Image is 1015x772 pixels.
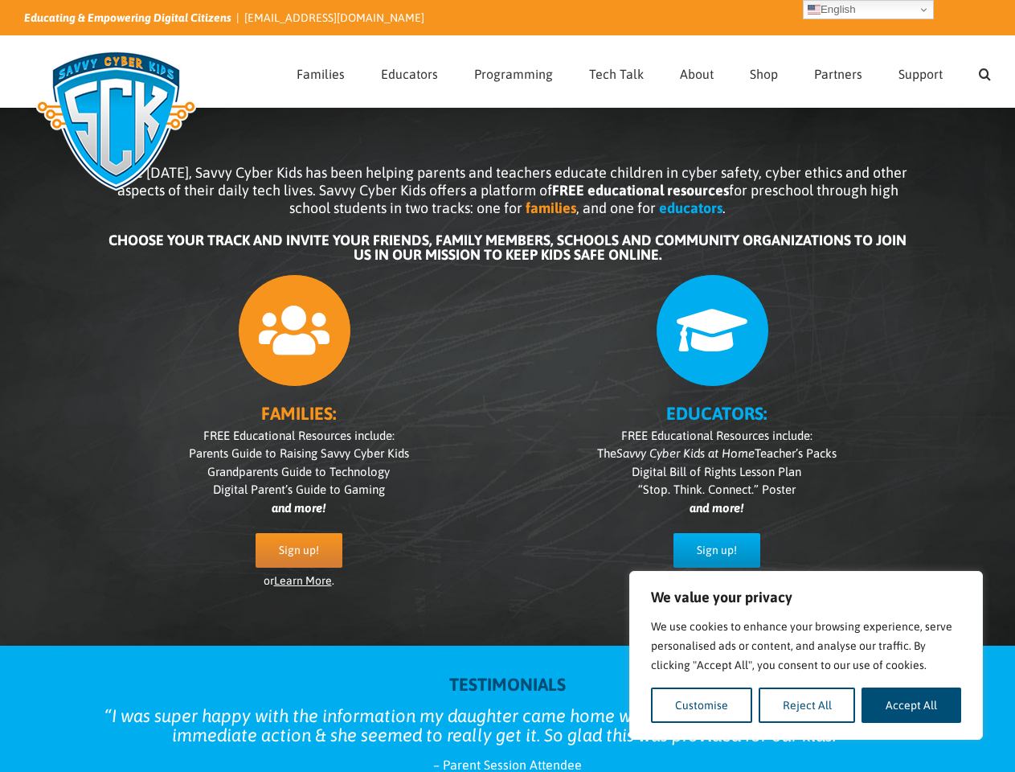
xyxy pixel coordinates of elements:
[651,617,961,675] p: We use cookies to enhance your browsing experience, serve personalised ads or content, and analys...
[666,403,767,424] b: EDUCATORS:
[297,36,991,107] nav: Main Menu
[597,446,837,460] span: The Teacher’s Packs
[808,3,821,16] img: en
[589,36,644,107] a: Tech Talk
[552,182,729,199] b: FREE educational resources
[750,36,778,107] a: Shop
[680,68,714,80] span: About
[213,482,385,496] span: Digital Parent’s Guide to Gaming
[814,68,862,80] span: Partners
[108,232,907,263] b: CHOOSE YOUR TRACK AND INVITE YOUR FRIENDS, FAMILY MEMBERS, SCHOOLS AND COMMUNITY ORGANIZATIONS TO...
[24,11,231,24] i: Educating & Empowering Digital Citizens
[256,533,342,568] a: Sign up!
[979,36,991,107] a: Search
[207,465,390,478] span: Grandparents Guide to Technology
[381,68,438,80] span: Educators
[673,533,760,568] a: Sign up!
[449,674,566,695] strong: TESTIMONIALS
[90,706,926,745] blockquote: I was super happy with the information my daughter came home with re: being internet safe—she too...
[474,36,553,107] a: Programming
[443,758,582,772] span: Parent Session Attendee
[297,36,345,107] a: Families
[690,501,743,515] i: and more!
[621,429,812,442] span: FREE Educational Resources include:
[261,403,336,424] b: FAMILIES:
[759,688,856,723] button: Reject All
[108,164,907,216] span: Since [DATE], Savvy Cyber Kids has been helping parents and teachers educate children in cyber sa...
[24,40,208,201] img: Savvy Cyber Kids Logo
[862,688,961,723] button: Accept All
[722,199,726,216] span: .
[898,36,943,107] a: Support
[189,446,409,460] span: Parents Guide to Raising Savvy Cyber Kids
[526,199,576,216] b: families
[297,68,345,80] span: Families
[651,688,752,723] button: Customise
[616,446,755,460] i: Savvy Cyber Kids at Home
[279,544,319,557] span: Sign up!
[697,544,737,557] span: Sign up!
[651,588,961,607] p: We value your privacy
[898,68,943,80] span: Support
[589,68,644,80] span: Tech Talk
[381,36,438,107] a: Educators
[474,68,553,80] span: Programming
[750,68,778,80] span: Shop
[274,574,332,587] a: Learn More
[244,11,424,24] a: [EMAIL_ADDRESS][DOMAIN_NAME]
[659,199,722,216] b: educators
[632,465,801,478] span: Digital Bill of Rights Lesson Plan
[264,574,334,587] span: or .
[203,429,395,442] span: FREE Educational Resources include:
[638,482,796,496] span: “Stop. Think. Connect.” Poster
[680,36,714,107] a: About
[272,501,325,515] i: and more!
[814,36,862,107] a: Partners
[576,199,656,216] span: , and one for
